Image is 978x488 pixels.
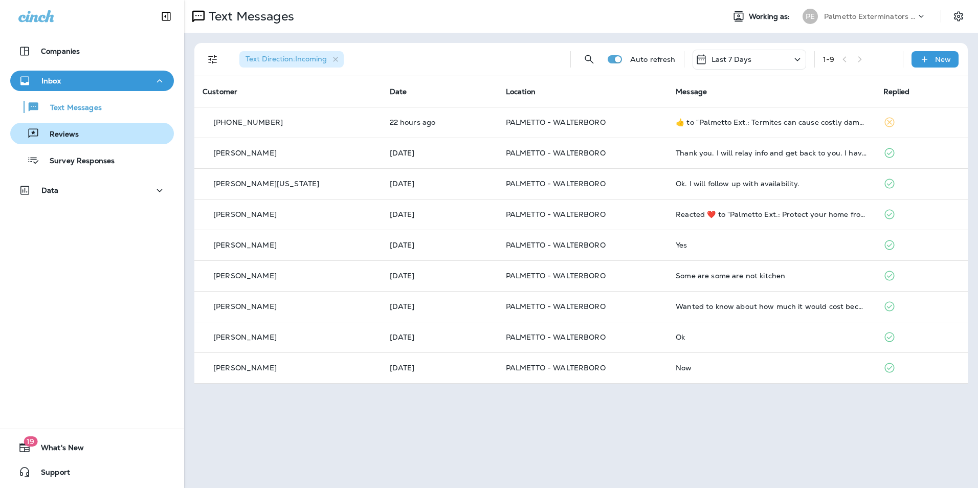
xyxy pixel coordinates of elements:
[24,436,37,447] span: 19
[506,302,606,311] span: PALMETTO - WALTERBORO
[213,149,277,157] p: [PERSON_NAME]
[39,130,79,140] p: Reviews
[506,332,606,342] span: PALMETTO - WALTERBORO
[676,241,866,249] div: Yes
[676,364,866,372] div: Now
[213,241,277,249] p: [PERSON_NAME]
[390,302,490,310] p: Sep 22, 2025 01:18 PM
[239,51,344,68] div: Text Direction:Incoming
[390,180,490,188] p: Sep 23, 2025 01:23 PM
[749,12,792,21] span: Working as:
[31,443,84,456] span: What's New
[40,103,102,113] p: Text Messages
[390,149,490,157] p: Sep 23, 2025 01:53 PM
[205,9,294,24] p: Text Messages
[10,96,174,118] button: Text Messages
[213,180,319,188] p: [PERSON_NAME][US_STATE]
[803,9,818,24] div: PE
[506,87,536,96] span: Location
[579,49,599,70] button: Search Messages
[41,77,61,85] p: Inbox
[390,87,407,96] span: Date
[10,462,174,482] button: Support
[10,180,174,201] button: Data
[935,55,951,63] p: New
[506,363,606,372] span: PALMETTO - WALTERBORO
[506,271,606,280] span: PALMETTO - WALTERBORO
[506,148,606,158] span: PALMETTO - WALTERBORO
[676,180,866,188] div: Ok. I will follow up with availability.
[152,6,181,27] button: Collapse Sidebar
[213,364,277,372] p: [PERSON_NAME]
[213,302,277,310] p: [PERSON_NAME]
[390,118,490,126] p: Sep 24, 2025 09:12 AM
[676,333,866,341] div: Ok
[506,118,606,127] span: PALMETTO - WALTERBORO
[203,87,237,96] span: Customer
[10,123,174,144] button: Reviews
[390,364,490,372] p: Sep 18, 2025 12:39 PM
[676,210,866,218] div: Reacted ❤️ to “Palmetto Ext.: Protect your home from ants, spiders, and other pests with Quarterl...
[10,71,174,91] button: Inbox
[10,437,174,458] button: 19What's New
[213,118,283,126] p: [PHONE_NUMBER]
[390,333,490,341] p: Sep 22, 2025 01:17 PM
[213,333,277,341] p: [PERSON_NAME]
[10,149,174,171] button: Survey Responses
[824,12,916,20] p: Palmetto Exterminators LLC
[712,55,752,63] p: Last 7 Days
[676,149,866,157] div: Thank you. I will relay info and get back to you. I have a couple of questions. Do you know how l...
[203,49,223,70] button: Filters
[390,210,490,218] p: Sep 22, 2025 08:09 PM
[390,272,490,280] p: Sep 22, 2025 01:31 PM
[676,272,866,280] div: Some are some are not kitchen
[630,55,676,63] p: Auto refresh
[676,118,866,126] div: ​👍​ to “ Palmetto Ext.: Termites can cause costly damage to your home. Reply now to protect your ...
[676,87,707,96] span: Message
[390,241,490,249] p: Sep 22, 2025 01:38 PM
[506,210,606,219] span: PALMETTO - WALTERBORO
[31,468,70,480] span: Support
[213,272,277,280] p: [PERSON_NAME]
[949,7,968,26] button: Settings
[10,41,174,61] button: Companies
[39,157,115,166] p: Survey Responses
[506,179,606,188] span: PALMETTO - WALTERBORO
[676,302,866,310] div: Wanted to know about how much it would cost because I'm only on SS I live in a double wide 3 bedr...
[41,186,59,194] p: Data
[823,55,834,63] div: 1 - 9
[41,47,80,55] p: Companies
[246,54,327,63] span: Text Direction : Incoming
[213,210,277,218] p: [PERSON_NAME]
[506,240,606,250] span: PALMETTO - WALTERBORO
[883,87,910,96] span: Replied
